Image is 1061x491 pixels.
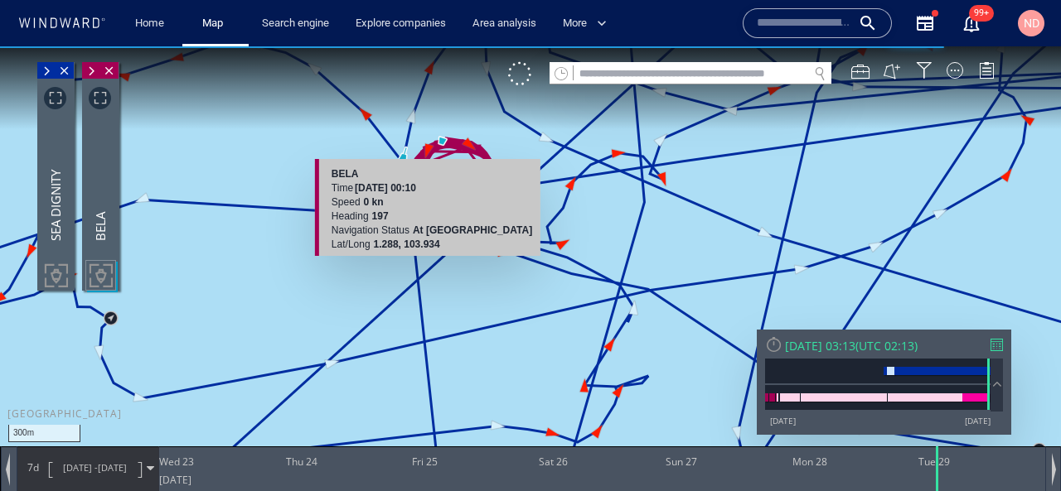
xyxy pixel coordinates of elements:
a: Map [196,9,235,38]
span: Path Length [22,414,45,428]
iframe: Chat [991,416,1049,479]
div: Thu 24 [286,400,317,426]
div: 300m [8,378,80,396]
div: Reset Time [765,289,782,306]
span: Lat/Long [332,192,372,204]
div: [DATE] 03:13 [785,291,855,307]
span: Time [332,136,355,147]
b: At [GEOGRAPHIC_DATA] [413,178,532,190]
div: BELA [94,67,108,195]
div: Fri 25 [412,400,438,426]
div: Click to show unselected vessels [508,16,531,39]
a: Home [128,9,171,38]
button: More [556,9,621,38]
div: [DATE] [770,368,796,380]
a: Search engine [255,9,336,38]
div: Tue 29 [918,400,950,426]
span: ( [855,291,859,307]
span: Heading [332,164,371,176]
a: Explore companies [349,9,453,38]
div: [DATE] [159,426,191,445]
button: 99+ [962,13,981,33]
b: 0 kn [364,150,384,161]
div: Legend [978,16,995,32]
div: Mon 28 [792,400,827,426]
div: BELA [332,121,532,135]
button: ND [1015,7,1048,40]
b: 1.288, 103.934 [374,192,440,204]
span: Speed [332,150,362,161]
div: SEA DIGNITY [49,67,63,195]
div: Notification center [962,13,981,33]
div: Sun 27 [666,400,697,426]
div: Map Display [947,16,963,32]
span: 99+ [969,5,994,22]
span: [DATE] - [63,415,98,427]
span: UTC 02:13 [859,291,914,307]
div: Wed 23 [159,400,194,426]
div: [GEOGRAPHIC_DATA] [7,360,122,374]
div: 7d[DATE] -[DATE] [17,401,158,442]
div: Time: Tue Jul 29 2025 03:13:40 GMT+0100 (British Summer Time) [936,400,955,445]
span: More [563,14,607,33]
div: Filter [916,16,933,32]
button: Create an AOI. [883,16,901,34]
div: [DATE] [965,368,991,380]
button: Home [123,9,176,38]
button: Map [189,9,242,38]
div: SEA DIGNITY [37,16,75,244]
a: Area analysis [466,9,543,38]
span: [DATE] [98,415,127,427]
div: BELA [82,16,119,244]
a: 99+ [958,10,985,36]
div: Sat 26 [539,400,568,426]
div: SEA DIGNITY [39,31,74,237]
div: BELA [84,31,119,237]
span: ) [914,291,918,307]
div: Map Tools [851,16,870,34]
div: [DATE] 03:13(UTC 02:13) [765,291,1003,307]
b: 197 [372,164,389,176]
span: Navigation Status [332,178,411,190]
span: ND [1024,17,1039,30]
b: [DATE] 00:10 [355,136,416,147]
